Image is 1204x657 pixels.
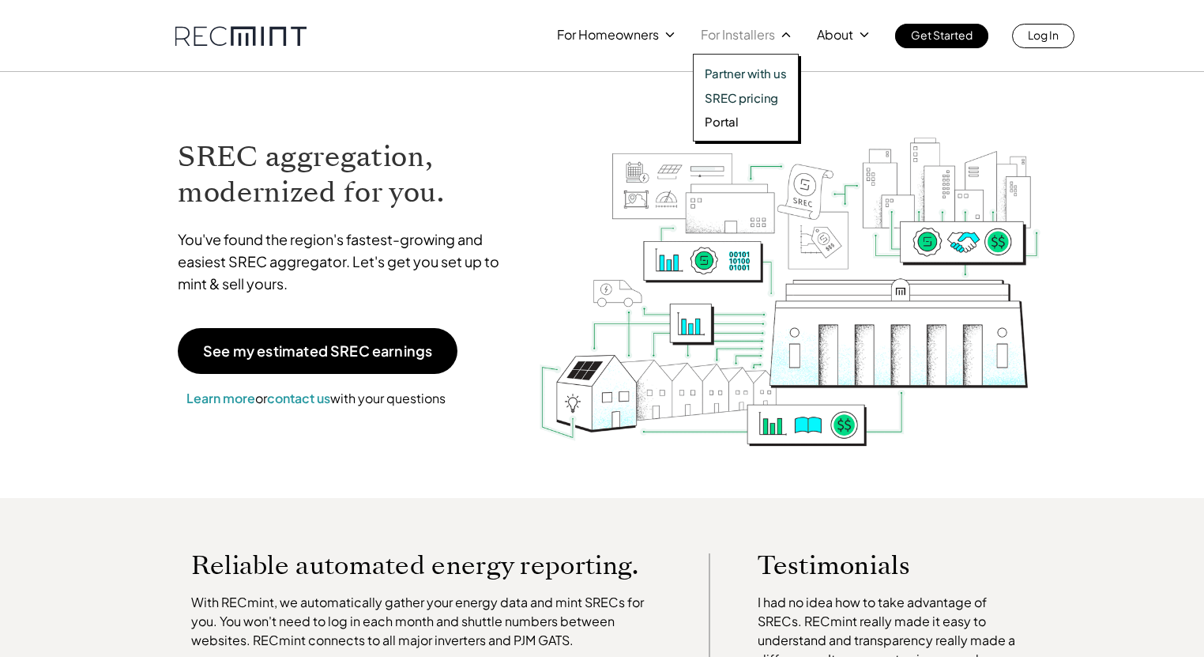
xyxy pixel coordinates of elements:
[267,390,330,406] a: contact us
[538,96,1042,451] img: RECmint value cycle
[817,24,853,46] p: About
[705,90,778,106] p: SREC pricing
[1012,24,1074,48] a: Log In
[178,388,454,409] p: or with your questions
[178,139,514,210] h1: SREC aggregation, modernized for you.
[557,24,659,46] p: For Homeowners
[705,114,787,130] a: Portal
[705,114,739,130] p: Portal
[911,24,973,46] p: Get Started
[191,593,662,650] p: With RECmint, we automatically gather your energy data and mint SRECs for you. You won't need to ...
[705,66,787,81] a: Partner with us
[895,24,988,48] a: Get Started
[203,344,432,358] p: See my estimated SREC earnings
[701,24,775,46] p: For Installers
[705,90,787,106] a: SREC pricing
[178,228,514,295] p: You've found the region's fastest-growing and easiest SREC aggregator. Let's get you set up to mi...
[191,553,662,577] p: Reliable automated energy reporting.
[1028,24,1059,46] p: Log In
[186,390,255,406] a: Learn more
[178,328,457,374] a: See my estimated SREC earnings
[758,553,993,577] p: Testimonials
